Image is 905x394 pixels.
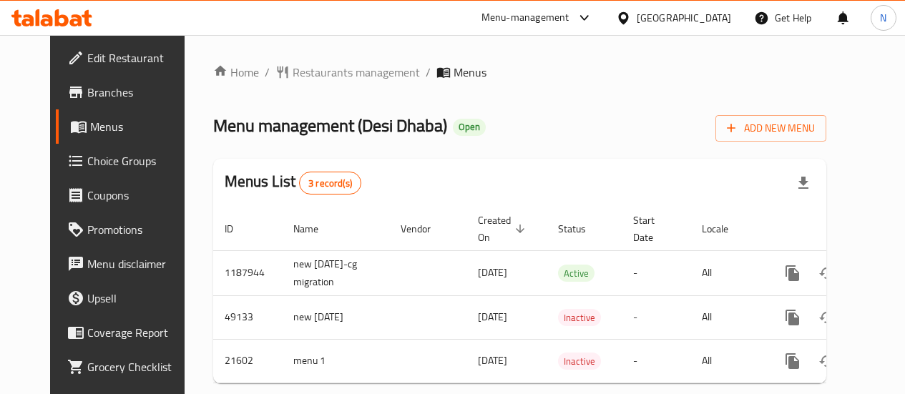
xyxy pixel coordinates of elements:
div: Inactive [558,353,601,370]
a: Promotions [56,212,201,247]
button: more [776,300,810,335]
span: Start Date [633,212,673,246]
span: [DATE] [478,263,507,282]
span: [DATE] [478,351,507,370]
a: Grocery Checklist [56,350,201,384]
span: Menus [454,64,486,81]
td: All [690,339,764,383]
td: All [690,250,764,295]
a: Choice Groups [56,144,201,178]
span: N [880,10,886,26]
nav: breadcrumb [213,64,826,81]
a: Upsell [56,281,201,315]
td: All [690,295,764,339]
span: Add New Menu [727,119,815,137]
button: Change Status [810,256,844,290]
td: - [622,295,690,339]
h2: Menus List [225,171,361,194]
button: more [776,256,810,290]
span: Inactive [558,310,601,326]
span: Promotions [87,221,190,238]
span: [DATE] [478,307,507,326]
span: Restaurants management [293,64,420,81]
button: more [776,344,810,378]
span: Name [293,220,337,237]
a: Menus [56,109,201,144]
span: Vendor [401,220,449,237]
td: menu 1 [282,339,389,383]
span: 3 record(s) [300,177,361,190]
div: Menu-management [481,9,569,26]
span: Menu management ( Desi Dhaba ) [213,109,447,142]
span: Created On [478,212,529,246]
div: Open [453,119,486,136]
span: Coupons [87,187,190,204]
span: Edit Restaurant [87,49,190,67]
span: Upsell [87,290,190,307]
td: 21602 [213,339,282,383]
span: Status [558,220,605,237]
div: Export file [786,166,821,200]
div: Active [558,265,595,282]
span: Open [453,121,486,133]
span: Grocery Checklist [87,358,190,375]
td: 49133 [213,295,282,339]
td: - [622,339,690,383]
li: / [265,64,270,81]
span: Coverage Report [87,324,190,341]
a: Branches [56,75,201,109]
span: Menus [90,118,190,135]
a: Edit Restaurant [56,41,201,75]
span: Inactive [558,353,601,370]
span: Choice Groups [87,152,190,169]
div: Inactive [558,309,601,326]
a: Coupons [56,178,201,212]
button: Change Status [810,344,844,378]
td: 1187944 [213,250,282,295]
td: new [DATE] [282,295,389,339]
td: - [622,250,690,295]
span: Menu disclaimer [87,255,190,272]
li: / [426,64,431,81]
div: Total records count [299,172,361,194]
span: Branches [87,84,190,101]
a: Menu disclaimer [56,247,201,281]
a: Restaurants management [275,64,420,81]
span: Locale [702,220,747,237]
div: [GEOGRAPHIC_DATA] [637,10,731,26]
a: Home [213,64,259,81]
button: Change Status [810,300,844,335]
button: Add New Menu [715,115,826,142]
a: Coverage Report [56,315,201,350]
span: Active [558,265,595,282]
td: new [DATE]-cg migration [282,250,389,295]
span: ID [225,220,252,237]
